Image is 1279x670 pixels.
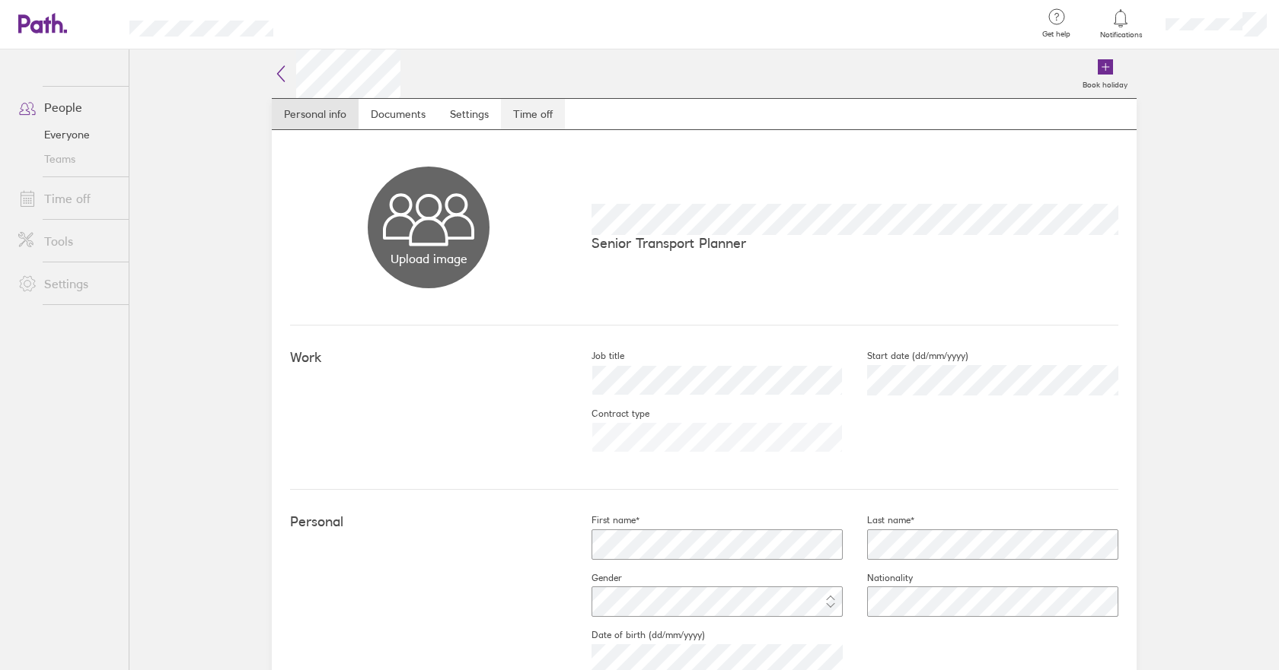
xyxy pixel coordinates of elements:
a: Time off [6,183,129,214]
label: Contract type [567,408,649,420]
a: Settings [438,99,501,129]
a: Everyone [6,122,129,147]
span: Notifications [1096,30,1146,40]
a: Tools [6,226,129,256]
label: Book holiday [1073,76,1137,90]
label: Date of birth (dd/mm/yyyy) [567,629,705,641]
a: Teams [6,147,129,171]
a: Settings [6,268,129,299]
label: Nationality [843,572,913,584]
a: Notifications [1096,8,1146,40]
h4: Personal [290,514,567,530]
a: Time off [501,99,565,129]
a: Book holiday [1073,49,1137,98]
a: Personal info [272,99,359,129]
a: People [6,92,129,122]
label: Gender [567,572,622,584]
label: Last name* [843,514,914,526]
span: Get help [1032,30,1081,39]
a: Documents [359,99,438,129]
label: Start date (dd/mm/yyyy) [843,350,968,362]
p: Senior Transport Planner [592,235,1118,251]
h4: Work [290,350,567,366]
label: First name* [567,514,639,526]
label: Job title [567,350,624,362]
